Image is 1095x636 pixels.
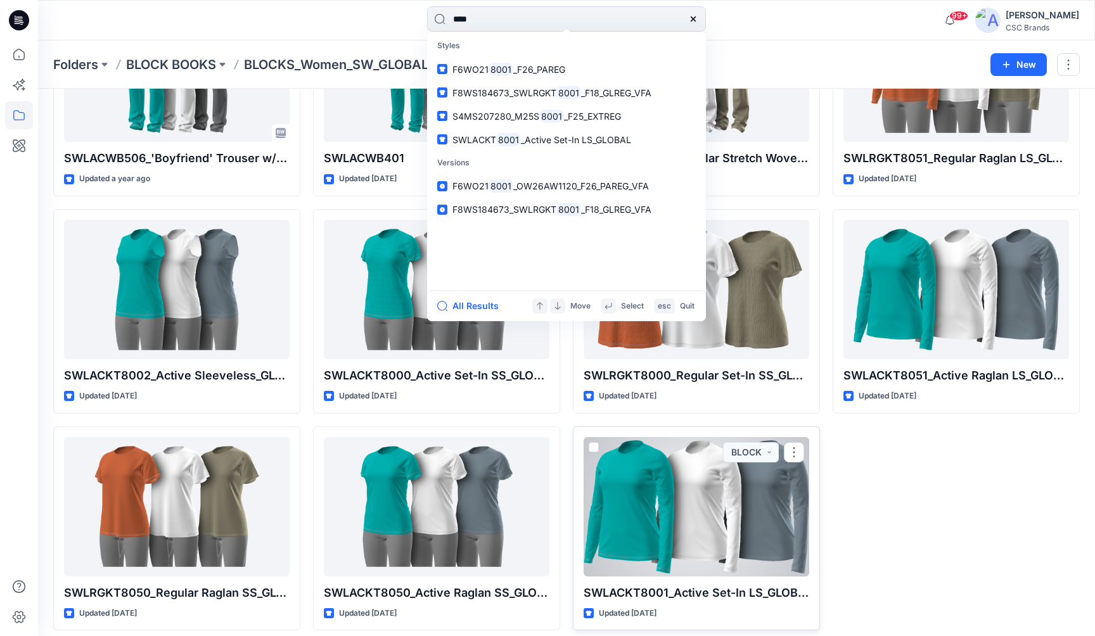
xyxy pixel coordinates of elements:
[584,367,809,385] p: SWLRGKT8000_Regular Set-In SS_GLOBAL
[452,111,539,122] span: S4MS207280_M25S
[581,204,651,215] span: _F18_GLREG_VFA
[949,11,968,21] span: 99+
[79,607,137,620] p: Updated [DATE]
[843,149,1069,167] p: SWLRGKT8051_Regular Raglan LS_GLOBAL
[79,390,137,403] p: Updated [DATE]
[430,105,703,128] a: S4MS207280_M25S8001_F25_EXTREG
[64,437,290,576] a: SWLRGKT8050_Regular Raglan SS_GLOBAL
[430,174,703,198] a: F6WO218001_OW26AW1120_F26_PAREG_VFA
[64,367,290,385] p: SWLACKT8002_Active Sleeveless_GLOBAL
[496,132,521,147] mark: 8001
[324,584,549,602] p: SWLACKT8050_Active Raglan SS_GLOBAL
[843,367,1069,385] p: SWLACKT8051_Active Raglan LS_GLOBAL
[599,390,656,403] p: Updated [DATE]
[430,128,703,151] a: SWLACKT8001_Active Set-In LS_GLOBAL
[64,584,290,602] p: SWLRGKT8050_Regular Raglan SS_GLOBAL
[990,53,1047,76] button: New
[452,204,556,215] span: F8WS184673_SWLRGKT
[324,367,549,385] p: SWLACKT8000_Active Set-In SS_GLOBAL
[339,172,397,186] p: Updated [DATE]
[430,151,703,175] p: Versions
[452,87,556,98] span: F8WS184673_SWLRGKT
[539,109,564,124] mark: 8001
[556,202,581,217] mark: 8001
[1006,23,1079,32] div: CSC Brands
[244,56,428,73] p: BLOCKS_Women_SW_GLOBAL
[452,134,496,145] span: SWLACKT
[437,298,507,314] button: All Results
[1006,8,1079,23] div: [PERSON_NAME]
[452,181,489,191] span: F6WO21
[584,437,809,576] a: SWLACKT8001_Active Set-In LS_GLOBAL
[570,300,591,313] p: Move
[564,111,621,122] span: _F25_EXTREG
[324,149,549,167] p: SWLACWB401
[430,34,703,58] p: Styles
[339,607,397,620] p: Updated [DATE]
[324,437,549,576] a: SWLACKT8050_Active Raglan SS_GLOBAL
[64,220,290,359] a: SWLACKT8002_Active Sleeveless_GLOBAL
[489,179,513,193] mark: 8001
[859,172,916,186] p: Updated [DATE]
[126,56,216,73] a: BLOCK BOOKS
[581,87,651,98] span: _F18_GLREG_VFA
[621,300,644,313] p: Select
[430,198,703,221] a: F8WS184673_SWLRGKT8001_F18_GLREG_VFA
[452,64,489,75] span: F6WO21
[64,149,290,167] p: SWLACWB506_'Boyfriend' Trouser w/Gusset
[53,56,98,73] a: Folders
[339,390,397,403] p: Updated [DATE]
[859,390,916,403] p: Updated [DATE]
[430,81,703,105] a: F8WS184673_SWLRGKT8001_F18_GLREG_VFA
[556,86,581,100] mark: 8001
[489,62,513,77] mark: 8001
[975,8,1001,33] img: avatar
[79,172,150,186] p: Updated a year ago
[584,584,809,602] p: SWLACKT8001_Active Set-In LS_GLOBAL
[843,220,1069,359] a: SWLACKT8051_Active Raglan LS_GLOBAL
[521,134,631,145] span: _Active Set-In LS_GLOBAL
[430,58,703,81] a: F6WO218001_F26_PAREG
[324,220,549,359] a: SWLACKT8000_Active Set-In SS_GLOBAL
[513,181,649,191] span: _OW26AW1120_F26_PAREG_VFA
[680,300,695,313] p: Quit
[599,607,656,620] p: Updated [DATE]
[513,64,565,75] span: _F26_PAREG
[658,300,671,313] p: esc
